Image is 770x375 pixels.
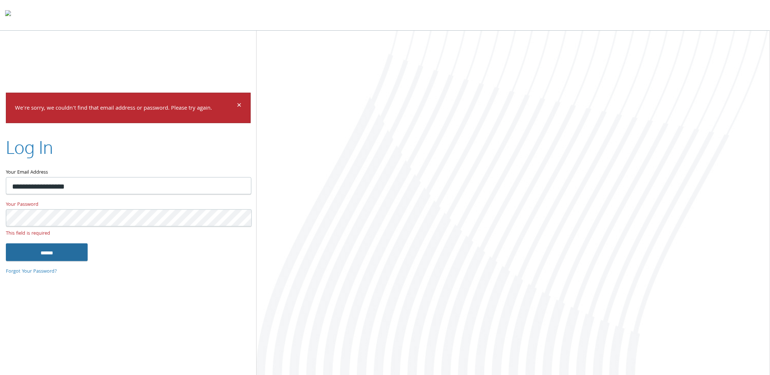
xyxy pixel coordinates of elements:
[237,99,242,113] span: ×
[6,230,251,238] small: This field is required
[15,103,236,114] p: We're sorry, we couldn't find that email address or password. Please try again.
[6,200,251,209] label: Your Password
[237,102,242,111] button: Dismiss alert
[5,8,11,22] img: todyl-logo-dark.svg
[6,268,57,276] a: Forgot Your Password?
[6,135,53,159] h2: Log In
